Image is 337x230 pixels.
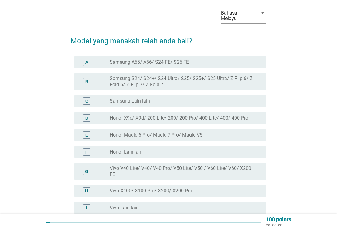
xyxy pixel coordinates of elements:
[266,222,291,228] p: collected
[85,168,88,175] div: G
[85,115,88,121] div: D
[110,205,139,211] label: Vivo Lain-lain
[71,29,266,46] h2: Model yang manakah telah anda beli?
[85,149,88,155] div: F
[85,188,88,194] div: H
[110,165,257,178] label: Vivo V40 Lite/ V40/ V40 Pro/ V50 Lite/ V50 / V60 Lite/ V60/ X200 FE
[110,188,192,194] label: Vivo X100/ X100 Pro/ X200/ X200 Pro
[85,59,88,66] div: A
[259,9,266,17] i: arrow_drop_down
[110,76,257,88] label: Samsung S24/ S24+/ S24 Ultra/ S25/ S25+/ S25 Ultra/ Z Flip 6/ Z Fold 6/ Z Flip 7/ Z Fold 7
[85,98,88,104] div: C
[110,59,189,65] label: Samsung A55/ A56/ S24 FE/ S25 FE
[110,149,142,155] label: Honor Lain-lain
[85,79,88,85] div: B
[221,10,254,21] div: Bahasa Melayu
[86,205,87,211] div: I
[85,132,88,138] div: E
[110,115,248,121] label: Honor X9c/ X9d/ 200 Lite/ 200/ 200 Pro/ 400 Lite/ 400/ 400 Pro
[266,217,291,222] p: 100 points
[110,132,202,138] label: Honor Magic 6 Pro/ Magic 7 Pro/ Magic V5
[110,98,150,104] label: Samsung Lain-lain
